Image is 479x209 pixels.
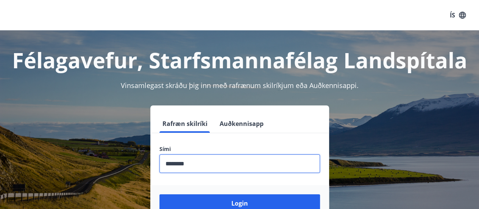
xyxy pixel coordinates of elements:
[159,115,211,133] button: Rafræn skilríki
[121,81,359,90] span: Vinsamlegast skráðu þig inn með rafrænum skilríkjum eða Auðkennisappi.
[159,145,320,153] label: Sími
[9,46,470,74] h1: Félagavefur, Starfsmannafélag Landspítala
[446,8,470,22] button: ÍS
[217,115,267,133] button: Auðkennisapp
